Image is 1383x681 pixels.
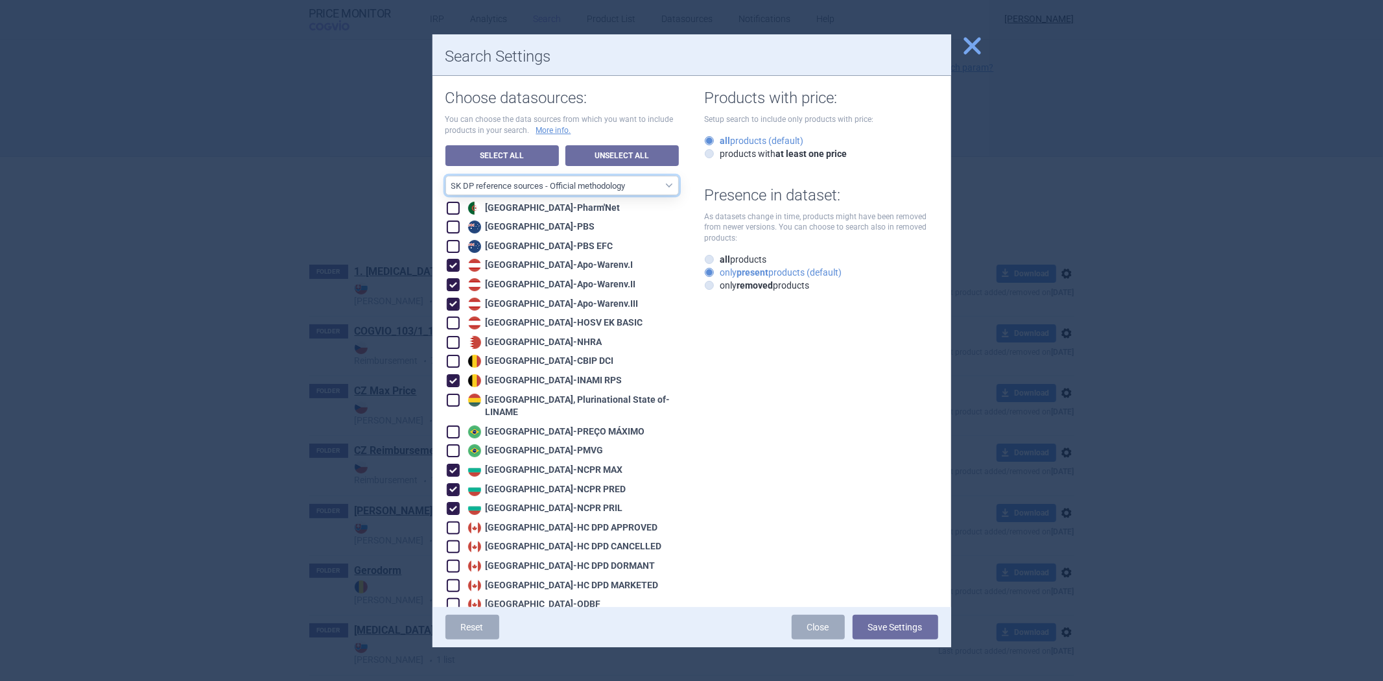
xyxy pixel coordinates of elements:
div: [GEOGRAPHIC_DATA] - Apo-Warenv.II [465,278,636,291]
div: [GEOGRAPHIC_DATA] - NCPR PRIL [465,502,623,515]
img: Canada [468,540,481,553]
h1: Choose datasources: [445,89,679,108]
label: products [705,253,767,266]
img: Bulgaria [468,502,481,515]
img: Brazil [468,425,481,438]
h1: Presence in dataset: [705,186,938,205]
div: [GEOGRAPHIC_DATA] - PMVG [465,444,604,457]
strong: all [720,136,731,146]
a: Unselect All [565,145,679,166]
img: Canada [468,521,481,534]
p: You can choose the data sources from which you want to include products in your search. [445,114,679,136]
div: [GEOGRAPHIC_DATA] - NHRA [465,336,602,349]
img: Bulgaria [468,483,481,496]
div: [GEOGRAPHIC_DATA] - PREÇO MÁXIMO [465,425,645,438]
img: Algeria [468,202,481,215]
div: [GEOGRAPHIC_DATA] - HC DPD MARKETED [465,579,659,592]
h1: Products with price: [705,89,938,108]
img: Canada [468,560,481,573]
button: Save Settings [853,615,938,639]
div: [GEOGRAPHIC_DATA] - Apo-Warenv.I [465,259,633,272]
div: [GEOGRAPHIC_DATA], Plurinational State of - LINAME [465,394,679,419]
div: [GEOGRAPHIC_DATA] - PBS EFC [465,240,613,253]
div: [GEOGRAPHIC_DATA] - Apo-Warenv.III [465,298,639,311]
label: products with [705,147,847,160]
strong: removed [737,280,774,291]
strong: at least one price [776,149,847,159]
div: [GEOGRAPHIC_DATA] - HOSV EK BASIC [465,317,643,329]
label: only products [705,279,810,292]
h1: Search Settings [445,47,938,66]
img: Austria [468,278,481,291]
img: Bolivia, Plurinational State of [468,394,481,407]
img: Brazil [468,444,481,457]
img: Bahrain [468,336,481,349]
img: Australia [468,221,481,233]
strong: present [737,267,769,278]
div: [GEOGRAPHIC_DATA] - HC DPD DORMANT [465,560,656,573]
label: products (default) [705,134,804,147]
p: Setup search to include only products with price: [705,114,938,125]
a: Close [792,615,845,639]
strong: all [720,254,731,265]
img: Belgium [468,374,481,387]
img: Belgium [468,355,481,368]
label: only products (default) [705,266,842,279]
img: Canada [468,598,481,611]
div: [GEOGRAPHIC_DATA] - PBS [465,221,595,233]
img: Austria [468,298,481,311]
img: Bulgaria [468,464,481,477]
div: [GEOGRAPHIC_DATA] - HC DPD APPROVED [465,521,658,534]
a: Select All [445,145,559,166]
div: [GEOGRAPHIC_DATA] - NCPR MAX [465,464,623,477]
div: [GEOGRAPHIC_DATA] - ODBF [465,598,601,611]
img: Canada [468,579,481,592]
div: [GEOGRAPHIC_DATA] - HC DPD CANCELLED [465,540,662,553]
img: Austria [468,317,481,329]
div: [GEOGRAPHIC_DATA] - Pharm'Net [465,202,621,215]
div: [GEOGRAPHIC_DATA] - INAMI RPS [465,374,622,387]
img: Australia [468,240,481,253]
a: More info. [536,125,571,136]
p: As datasets change in time, products might have been removed from newer versions. You can choose ... [705,211,938,244]
div: [GEOGRAPHIC_DATA] - CBIP DCI [465,355,614,368]
img: Austria [468,259,481,272]
div: [GEOGRAPHIC_DATA] - NCPR PRED [465,483,626,496]
a: Reset [445,615,499,639]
